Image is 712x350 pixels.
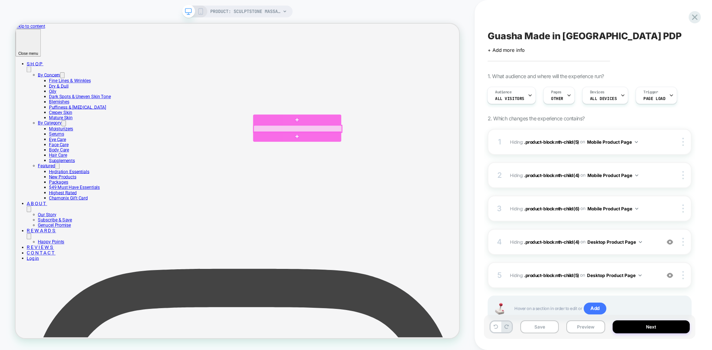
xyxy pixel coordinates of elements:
span: Audience [495,90,512,95]
a: Mature Skin [44,122,76,129]
a: Our Story [30,251,54,258]
a: Serums [44,144,65,151]
a: Body Care [44,165,71,172]
span: 2. Which changes the experience contains? [488,115,584,121]
span: .product-block:nth-child(4) [524,172,579,178]
span: .product-block:nth-child(5) [524,139,579,144]
span: on [580,271,585,279]
img: down arrow [635,141,638,143]
a: Packages [44,208,70,215]
button: Mobile Product Page [587,137,638,147]
span: Devices [590,90,604,95]
a: Chamonix Gift Card [44,229,96,236]
img: close [682,138,684,146]
span: OTHER [551,96,563,101]
span: Hover on a section in order to edit or [514,303,683,314]
div: 4 [496,235,503,249]
span: Trigger [643,90,658,95]
a: By Concern [30,65,59,72]
span: + Add more info [488,47,525,53]
img: close [682,204,684,213]
a: Rewards [15,272,54,280]
div: By Category [30,137,591,186]
a: $49 Must Have Essentials [44,215,112,222]
a: Subscribe & Save [30,258,75,265]
a: Eye Care [44,151,67,158]
span: 1. What audience and where will the experience run? [488,73,604,79]
a: Moisturizers [44,137,77,144]
a: By Category [30,129,61,136]
a: Supplements [44,179,79,186]
img: down arrow [635,208,638,210]
span: Hiding : [510,171,656,180]
button: Save [520,320,559,333]
a: Dry & Dull [44,80,70,87]
span: .product-block:nth-child(5) [524,272,579,278]
a: Hair Care [44,172,69,179]
button: By Category [61,129,67,137]
a: Reviews [15,294,51,302]
a: Contact [15,302,53,309]
button: Mobile Product Page [587,171,638,180]
span: PRODUCT: Sculptstone Massager [210,6,281,17]
button: Rewards [15,280,21,287]
span: on [580,204,585,213]
a: Fine Lines & Wrinkles [44,73,100,80]
a: Happy Points [30,287,65,294]
a: About [15,236,42,243]
img: crossed eye [667,239,673,245]
div: 2 [496,169,503,182]
a: Blemishes [44,101,72,108]
img: down arrow [639,274,642,276]
div: By Concern [30,73,591,129]
a: Puffiness & [MEDICAL_DATA] [44,108,121,115]
span: All Visitors [495,96,524,101]
a: Featured [30,186,53,193]
div: 1 [496,135,503,149]
button: By Concern [59,65,65,73]
span: .product-block:nth-child(4) [524,239,579,244]
span: Page Load [643,96,665,101]
button: Next [613,320,690,333]
span: on [580,238,585,246]
div: Featured [30,194,591,236]
span: on [580,171,585,179]
a: Log in [15,309,31,316]
a: Dark Spots & Uneven Skin Tone [44,94,127,101]
button: Desktop Product Page [587,237,642,247]
span: .product-block:nth-child(6) [524,206,579,211]
img: close [682,238,684,246]
button: Shop [15,57,21,65]
div: 3 [496,202,503,215]
span: Hiding : [510,204,656,213]
span: Hiding : [510,271,656,280]
img: down arrow [635,174,638,176]
img: Joystick [492,303,507,314]
span: Guasha Made in [GEOGRAPHIC_DATA] PDP [488,30,682,41]
span: ALL DEVICES [590,96,617,101]
span: on [580,138,585,146]
a: Hydration Essentials [44,194,98,201]
button: Desktop Product Page [587,271,642,280]
button: Mobile Product Page [587,204,638,213]
span: Pages [551,90,561,95]
span: Hiding : [510,237,656,247]
span: Hiding : [510,137,656,147]
a: Highest Rated [44,222,81,229]
span: Add [584,303,606,314]
a: Crepey Skin [44,115,75,122]
button: About [15,243,21,251]
span: Close menu [4,37,30,43]
img: close [682,271,684,279]
a: New Products [44,201,81,208]
img: crossed eye [667,272,673,279]
a: Oily [44,87,55,94]
img: down arrow [639,241,642,243]
a: Genucel Promise [30,265,74,272]
div: 5 [496,269,503,282]
button: Preview [566,320,605,333]
a: Face Care [44,158,70,165]
img: close [682,171,684,179]
a: Shop [15,50,37,57]
button: Featured [53,186,59,194]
